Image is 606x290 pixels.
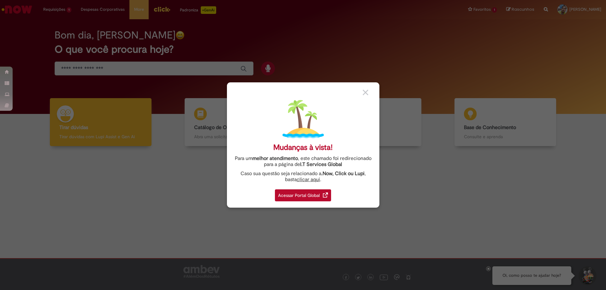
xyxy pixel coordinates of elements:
div: Mudanças à vista! [273,143,333,152]
strong: .Now, Click ou Lupi [321,170,365,177]
a: clicar aqui [297,173,320,183]
div: Acessar Portal Global [275,189,331,201]
img: island.png [282,98,324,140]
img: redirect_link.png [323,192,328,198]
a: Acessar Portal Global [275,186,331,201]
a: I.T Services Global [300,158,342,168]
strong: melhor atendimento [252,155,298,162]
img: close_button_grey.png [363,90,368,95]
div: Caso sua questão seja relacionado a , basta . [232,171,375,183]
div: Para um , este chamado foi redirecionado para a página de [232,156,375,168]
